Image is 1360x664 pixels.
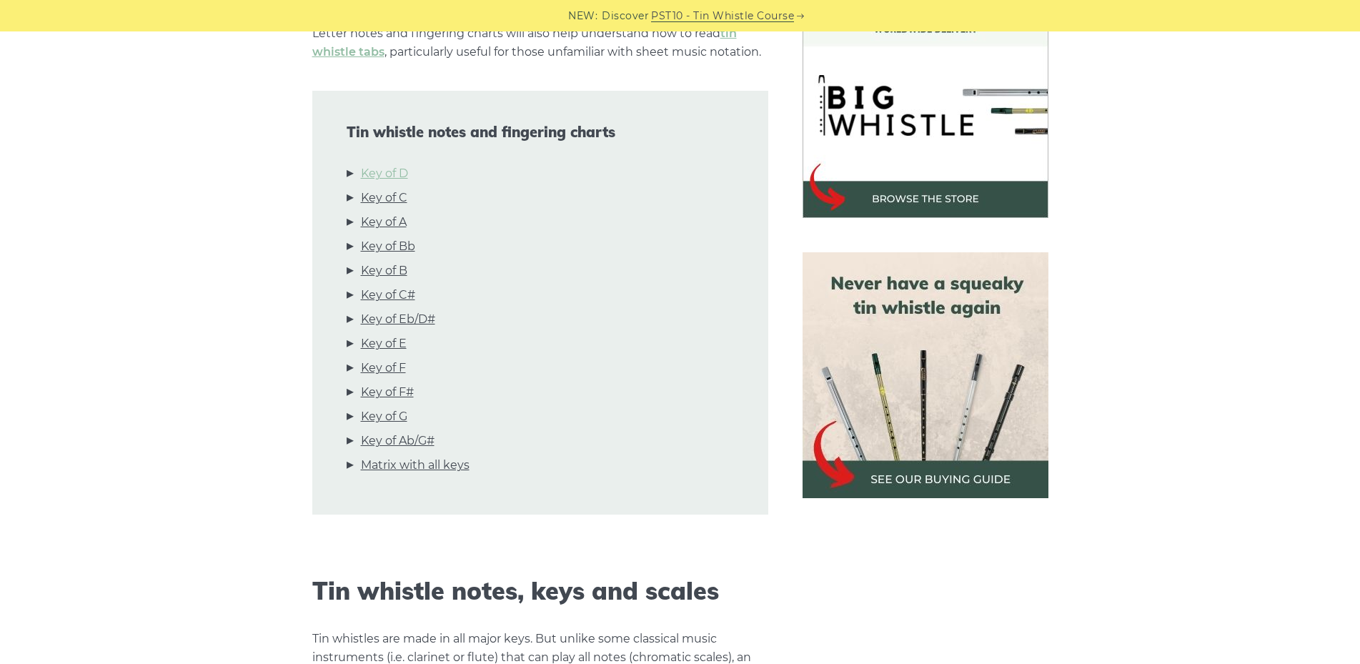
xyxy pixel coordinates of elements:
[361,456,470,475] a: Matrix with all keys
[361,237,415,256] a: Key of Bb
[361,262,407,280] a: Key of B
[361,407,407,426] a: Key of G
[803,252,1048,498] img: tin whistle buying guide
[361,164,408,183] a: Key of D
[602,8,649,24] span: Discover
[361,335,407,353] a: Key of E
[361,432,435,450] a: Key of Ab/G#
[361,383,414,402] a: Key of F#
[312,577,768,606] h2: Tin whistle notes, keys and scales
[651,8,794,24] a: PST10 - Tin Whistle Course
[347,124,734,141] span: Tin whistle notes and fingering charts
[361,213,407,232] a: Key of A
[361,189,407,207] a: Key of C
[361,286,415,304] a: Key of C#
[361,359,406,377] a: Key of F
[361,310,435,329] a: Key of Eb/D#
[568,8,597,24] span: NEW:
